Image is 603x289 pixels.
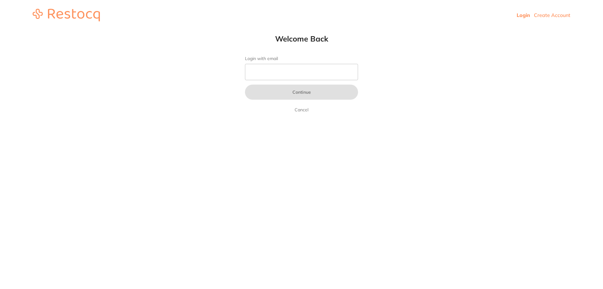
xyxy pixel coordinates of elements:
[245,85,358,100] button: Continue
[33,9,100,21] img: restocq_logo.svg
[245,56,358,61] label: Login with email
[232,34,371,43] h1: Welcome Back
[517,12,530,18] a: Login
[293,106,310,114] a: Cancel
[534,12,570,18] a: Create Account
